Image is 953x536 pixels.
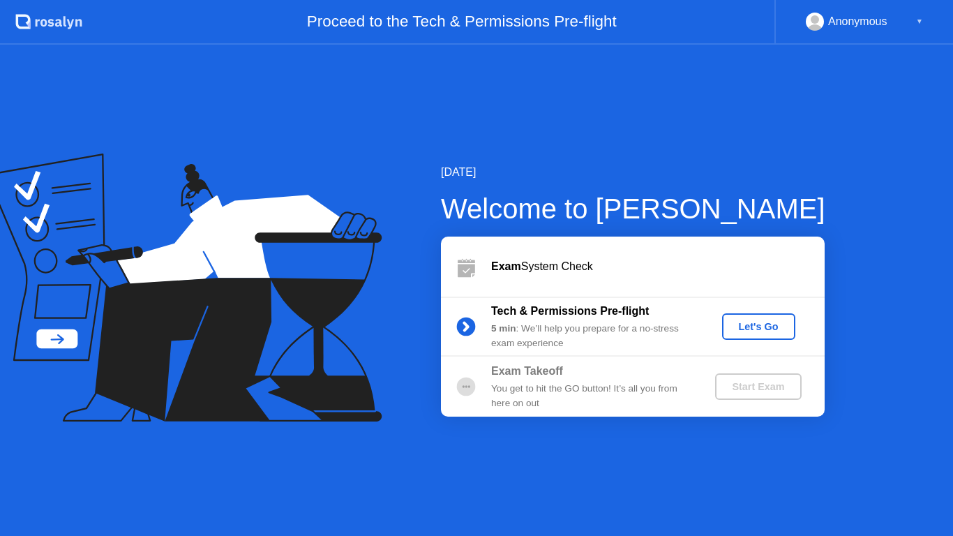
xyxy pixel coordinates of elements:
div: Anonymous [828,13,887,31]
div: Start Exam [721,381,795,392]
button: Start Exam [715,373,801,400]
div: : We’ll help you prepare for a no-stress exam experience [491,322,692,350]
b: 5 min [491,323,516,334]
b: Exam [491,260,521,272]
div: ▼ [916,13,923,31]
div: [DATE] [441,164,825,181]
div: System Check [491,258,825,275]
div: Let's Go [728,321,790,332]
button: Let's Go [722,313,795,340]
b: Tech & Permissions Pre-flight [491,305,649,317]
div: You get to hit the GO button! It’s all you from here on out [491,382,692,410]
div: Welcome to [PERSON_NAME] [441,188,825,230]
b: Exam Takeoff [491,365,563,377]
